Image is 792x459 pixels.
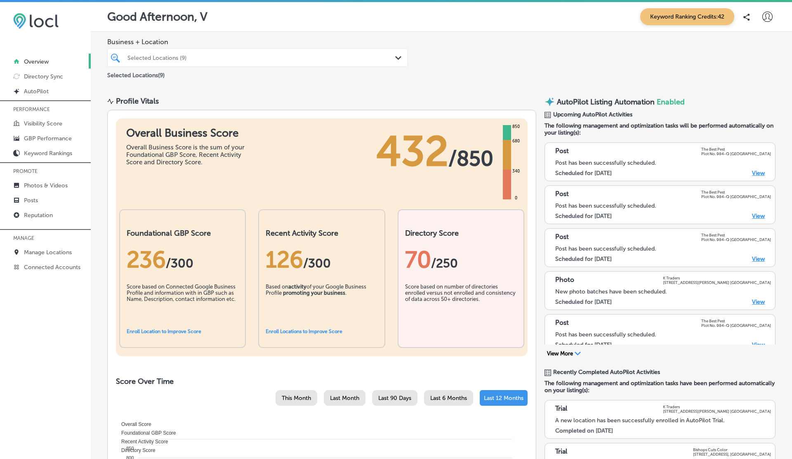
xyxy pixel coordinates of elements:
div: 70 [405,246,517,273]
span: /300 [303,256,331,271]
p: Selected Locations ( 9 ) [107,69,165,79]
tspan: 850 [126,446,134,451]
span: The following management and optimization tasks have been performed automatically on your listing... [544,380,775,394]
a: View [752,213,765,220]
p: Manage Locations [24,249,72,256]
div: Overall Business Score is the sum of your Foundational GBP Score, Recent Activity Score and Direc... [126,144,250,166]
p: AutoPilot [24,88,49,95]
div: 236 [127,246,238,273]
span: / 300 [166,256,193,271]
div: Score based on number of directories enrolled versus not enrolled and consistency of data across ... [405,284,517,325]
p: Plot No. 984-Q [GEOGRAPHIC_DATA] [701,237,771,242]
div: Based on of your Google Business Profile . [266,284,377,325]
p: Posts [24,197,38,204]
label: Scheduled for [DATE] [555,341,612,348]
label: Scheduled for [DATE] [555,256,612,263]
h2: Recent Activity Score [266,229,377,238]
a: View [752,341,765,348]
p: The Best Pest [701,147,771,151]
div: Post has been successfully scheduled. [555,159,771,166]
h2: Foundational GBP Score [127,229,238,238]
a: Enroll Locations to Improve Score [266,329,342,334]
p: [STREET_ADDRESS], [GEOGRAPHIC_DATA] [693,452,771,457]
a: View [752,298,765,305]
p: Trial [555,405,567,414]
p: Post [555,233,569,242]
b: promoting your business [283,290,345,296]
span: Foundational GBP Score [115,430,176,436]
p: Plot No. 984-Q [GEOGRAPHIC_DATA] [701,323,771,328]
div: A new location has been successfully enrolled in AutoPilot Trial. [555,417,771,424]
p: Bishops Cuts Color [693,447,771,452]
span: Keyword Ranking Credits: 42 [640,8,734,25]
p: [STREET_ADDRESS][PERSON_NAME] [GEOGRAPHIC_DATA] [663,280,771,285]
p: Post [555,190,569,199]
b: activity [288,284,306,290]
span: 432 [376,127,448,176]
p: GBP Performance [24,135,72,142]
span: This Month [282,395,311,402]
div: Post has been successfully scheduled. [555,331,771,338]
span: / 850 [448,146,493,171]
div: New photo batches have been scheduled. [555,288,771,295]
div: Post has been successfully scheduled. [555,245,771,252]
p: Post [555,147,569,156]
span: Overall Score [115,421,151,427]
p: Directory Sync [24,73,63,80]
div: 0 [513,195,519,201]
div: Profile Vitals [116,97,159,106]
p: Trial [555,447,567,457]
p: The Best Pest [701,190,771,194]
span: Last Month [330,395,359,402]
span: Last 6 Months [430,395,467,402]
span: Enabled [657,97,685,106]
span: /250 [431,256,458,271]
h2: Directory Score [405,229,517,238]
div: 680 [511,138,521,144]
p: Plot No. 984-Q [GEOGRAPHIC_DATA] [701,194,771,199]
label: Scheduled for [DATE] [555,298,612,305]
span: Directory Score [115,447,156,453]
div: 340 [511,168,521,175]
p: The Best Pest [701,233,771,237]
p: Visibility Score [24,120,62,127]
p: Connected Accounts [24,264,80,271]
p: Good Afternoon, V [107,10,207,24]
a: View [752,256,765,263]
div: Post has been successfully scheduled. [555,202,771,209]
p: K Traders [663,276,771,280]
span: Last 90 Days [378,395,411,402]
p: Reputation [24,212,53,219]
span: Recent Activity Score [115,439,168,445]
label: Completed on [DATE] [555,427,613,434]
a: View [752,170,765,177]
a: Enroll Location to Improve Score [127,329,201,334]
div: Score based on Connected Google Business Profile and information with in GBP such as Name, Descri... [127,284,238,325]
div: 126 [266,246,377,273]
p: Photo [555,276,574,285]
span: Upcoming AutoPilot Activities [553,111,632,118]
p: K Traders [663,405,771,409]
p: [STREET_ADDRESS][PERSON_NAME] [GEOGRAPHIC_DATA] [663,409,771,414]
p: AutoPilot Listing Automation [557,97,655,106]
span: Business + Location [107,38,408,46]
div: 850 [511,123,521,130]
p: Overview [24,58,49,65]
h1: Overall Business Score [126,127,250,140]
p: Plot No. 984-Q [GEOGRAPHIC_DATA] [701,151,771,156]
span: The following management and optimization tasks will be performed automatically on your listing(s): [544,122,775,136]
p: Photos & Videos [24,182,68,189]
p: Post [555,319,569,328]
p: Keyword Rankings [24,150,72,157]
div: Selected Locations (9) [127,54,396,61]
p: The Best Pest [701,319,771,323]
span: Recently Completed AutoPilot Activities [553,369,660,376]
img: autopilot-icon [544,97,555,107]
label: Scheduled for [DATE] [555,213,612,220]
h2: Score Over Time [116,377,528,386]
span: Last 12 Months [484,395,523,402]
img: 6efc1275baa40be7c98c3b36c6bfde44.png [13,13,59,29]
button: View More [544,350,583,357]
label: Scheduled for [DATE] [555,170,612,177]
